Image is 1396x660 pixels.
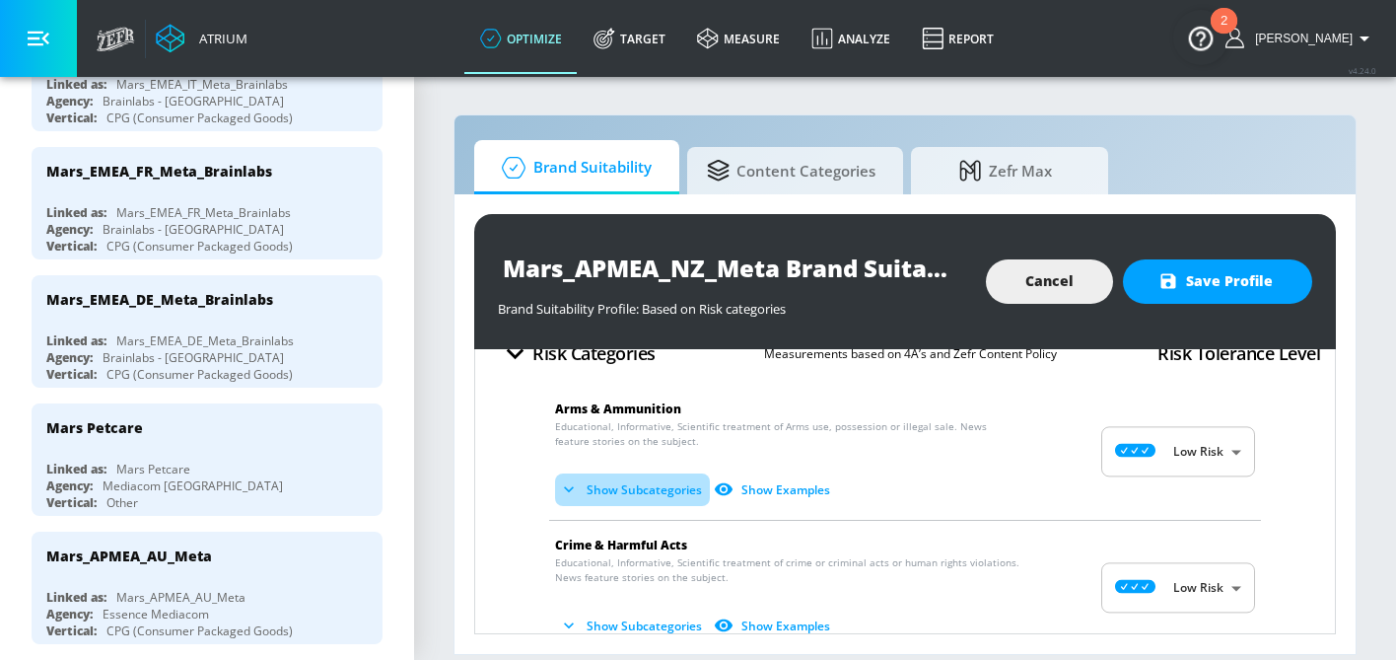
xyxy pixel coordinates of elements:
span: Content Categories [707,147,875,194]
span: Educational, Informative, Scientific treatment of Arms use, possession or illegal sale. News feat... [555,419,1023,449]
div: Mars_APMEA_AU_Meta [46,547,212,565]
div: Linked as: [46,204,106,221]
div: Mars_EMEA_DE_Meta_BrainlabsLinked as:Mars_EMEA_DE_Meta_BrainlabsAgency:Brainlabs - [GEOGRAPHIC_DA... [32,275,383,388]
div: Brainlabs - [GEOGRAPHIC_DATA] [103,221,284,238]
span: Cancel [1025,269,1074,294]
div: Vertical: [46,494,97,511]
span: v 4.24.0 [1349,65,1376,76]
span: Zefr Max [931,147,1081,194]
div: Agency: [46,606,93,623]
button: Save Profile [1123,259,1312,304]
div: Mars Petcare [46,418,143,437]
div: Agency: [46,477,93,494]
div: Mars_EMEA_FR_Meta_Brainlabs [46,162,272,181]
button: Show Examples [710,474,838,506]
button: Show Examples [710,610,838,642]
a: Report [906,3,1010,74]
div: Mars_EMEA_IT_Meta_Brainlabs [116,76,288,93]
div: Mars_EMEA_FR_Meta_BrainlabsLinked as:Mars_EMEA_FR_Meta_BrainlabsAgency:Brainlabs - [GEOGRAPHIC_DA... [32,147,383,259]
div: Other [106,494,138,511]
p: Measurements based on 4A’s and Zefr Content Policy [764,343,1057,364]
span: login as: jen.breen@zefr.com [1247,32,1353,45]
span: Save Profile [1162,269,1273,294]
div: Vertical: [46,623,97,639]
div: Mars_EMEA_DE_Meta_Brainlabs [116,332,294,349]
div: Mars_EMEA_FR_Meta_Brainlabs [116,204,291,221]
a: Target [578,3,681,74]
div: Agency: [46,221,93,238]
p: Low Risk [1173,443,1223,461]
div: Mars_APMEA_AU_Meta [116,589,245,606]
div: Mars_EMEA_DE_Meta_Brainlabs [46,290,273,309]
div: Brainlabs - [GEOGRAPHIC_DATA] [103,93,284,110]
button: Open Resource Center, 2 new notifications [1173,10,1228,65]
div: Vertical: [46,366,97,383]
button: [PERSON_NAME] [1225,27,1376,50]
h4: Risk Categories [532,339,656,367]
div: Mars PetcareLinked as:Mars PetcareAgency:Mediacom [GEOGRAPHIC_DATA]Vertical:Other [32,403,383,516]
div: Mars Petcare [116,461,190,477]
div: CPG (Consumer Packaged Goods) [106,110,293,126]
div: Linked as: [46,332,106,349]
div: Atrium [191,30,247,47]
div: Mediacom [GEOGRAPHIC_DATA] [103,477,283,494]
button: Show Subcategories [555,610,710,642]
div: Essence Mediacom [103,606,209,623]
button: Risk Categories [490,330,663,377]
div: Agency: [46,349,93,366]
p: Low Risk [1173,579,1223,597]
a: Analyze [796,3,906,74]
div: CPG (Consumer Packaged Goods) [106,238,293,255]
div: CPG (Consumer Packaged Goods) [106,623,293,639]
a: optimize [464,3,578,74]
div: Vertical: [46,238,97,255]
a: Atrium [156,24,247,53]
div: 2 [1221,21,1227,46]
div: CPG (Consumer Packaged Goods) [106,366,293,383]
span: Brand Suitability [494,144,652,191]
div: Vertical: [46,110,97,126]
div: Linked as: [46,76,106,93]
span: Educational, Informative, Scientific treatment of crime or criminal acts or human rights violatio... [555,555,1023,585]
button: Cancel [986,259,1113,304]
div: Brand Suitability Profile: Based on Risk categories [498,290,966,318]
div: Linked as: [46,461,106,477]
a: measure [681,3,796,74]
div: Mars_APMEA_AU_MetaLinked as:Mars_APMEA_AU_MetaAgency:Essence MediacomVertical:CPG (Consumer Packa... [32,532,383,644]
div: Linked as: [46,589,106,606]
span: Arms & Ammunition [555,401,681,417]
button: Show Subcategories [555,474,710,506]
h4: Risk Tolerance Level [1157,339,1320,367]
div: Brainlabs - [GEOGRAPHIC_DATA] [103,349,284,366]
div: Agency: [46,93,93,110]
span: Crime & Harmful Acts [555,537,687,553]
